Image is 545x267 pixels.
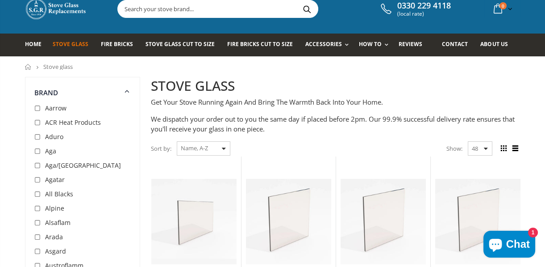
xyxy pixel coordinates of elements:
span: Show: [446,141,462,156]
span: 0 [499,2,507,9]
a: Reviews [399,34,429,56]
span: Grid view [499,144,509,153]
span: Accessories [305,40,341,48]
span: Fire Bricks [101,40,133,48]
img: Aarrow 18 Stove Glass [151,179,237,264]
img: Aarrow Acorn 4 Old Model Stove Glass [435,179,520,264]
p: We dispatch your order out to you the same day if placed before 2pm. Our 99.9% successful deliver... [151,114,520,134]
a: Accessories [305,34,353,56]
span: Alsaflam [45,218,71,227]
a: Fire Bricks [101,34,140,56]
span: Aga [45,147,56,155]
span: Alpine [45,204,64,212]
a: How To [359,34,393,56]
span: Fire Bricks Cut To Size [227,40,293,48]
a: Home [25,64,32,70]
span: Arada [45,233,63,241]
h2: STOVE GLASS [151,77,520,95]
span: Contact [442,40,468,48]
span: List view [511,144,520,153]
a: Stove Glass Cut To Size [146,34,221,56]
span: (local rate) [397,11,451,17]
span: Reviews [399,40,422,48]
img: Aarrow Acorn 4 New Model Stove Glass [341,179,426,264]
span: Agatar [45,175,65,184]
span: Aarrow [45,104,67,112]
span: Stove glass [43,63,73,71]
span: Asgard [45,247,66,255]
p: Get Your Stove Running Again And Bring The Warmth Back Into Your Home. [151,97,520,107]
a: Fire Bricks Cut To Size [227,34,300,56]
a: Stove Glass [53,34,95,56]
input: Search your stove brand... [118,0,418,17]
inbox-online-store-chat: Shopify online store chat [481,231,538,260]
a: Contact [442,34,474,56]
img: Aarrow 7 Stove Glass [246,179,331,264]
a: Home [25,34,48,56]
span: Aga/[GEOGRAPHIC_DATA] [45,161,121,170]
span: About us [480,40,508,48]
span: Stove Glass [53,40,88,48]
span: 0330 229 4118 [397,1,451,11]
span: All Blacks [45,190,73,198]
a: About us [480,34,514,56]
span: Brand [34,88,58,97]
span: Home [25,40,42,48]
span: ACR Heat Products [45,118,101,127]
span: Sort by: [151,141,171,157]
span: Aduro [45,132,63,141]
span: How To [359,40,382,48]
span: Stove Glass Cut To Size [146,40,215,48]
button: Search [297,0,317,17]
